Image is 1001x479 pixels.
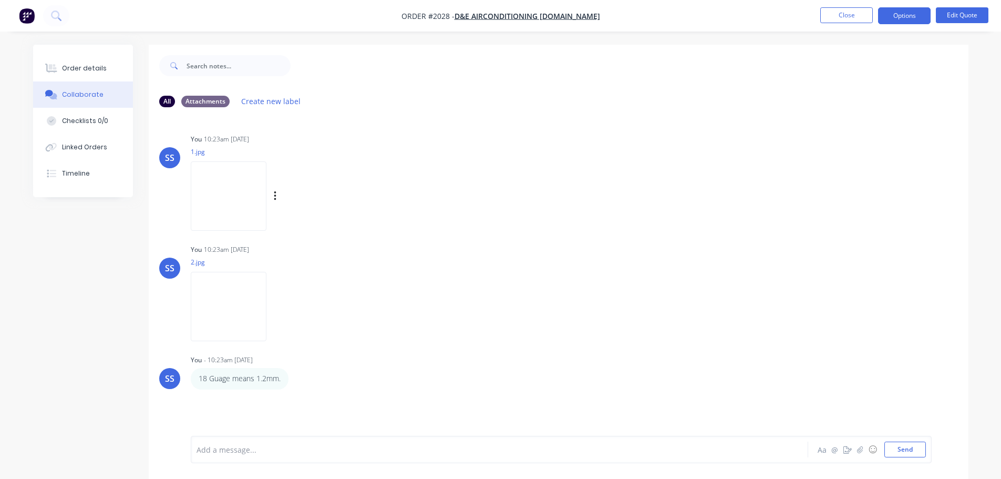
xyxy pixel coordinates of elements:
[204,355,253,365] div: - 10:23am [DATE]
[165,262,174,274] div: SS
[19,8,35,24] img: Factory
[62,116,108,126] div: Checklists 0/0
[187,55,291,76] input: Search notes...
[866,443,879,456] button: ☺
[884,442,926,457] button: Send
[62,142,107,152] div: Linked Orders
[936,7,988,23] button: Edit Quote
[199,373,281,384] p: 18 Guage means 1.2mm.
[62,64,107,73] div: Order details
[181,96,230,107] div: Attachments
[191,355,202,365] div: You
[33,134,133,160] button: Linked Orders
[455,11,600,21] a: D&E Airconditioning [DOMAIN_NAME]
[62,169,90,178] div: Timeline
[165,151,174,164] div: SS
[878,7,931,24] button: Options
[816,443,829,456] button: Aa
[191,258,277,267] p: 2.jpg
[33,108,133,134] button: Checklists 0/0
[33,81,133,108] button: Collaborate
[401,11,455,21] span: Order #2028 -
[33,55,133,81] button: Order details
[33,160,133,187] button: Timeline
[829,443,841,456] button: @
[820,7,873,23] button: Close
[191,135,202,144] div: You
[191,245,202,254] div: You
[236,94,306,108] button: Create new label
[62,90,104,99] div: Collaborate
[159,96,175,107] div: All
[204,245,249,254] div: 10:23am [DATE]
[204,135,249,144] div: 10:23am [DATE]
[165,372,174,385] div: SS
[191,147,384,156] p: 1.jpg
